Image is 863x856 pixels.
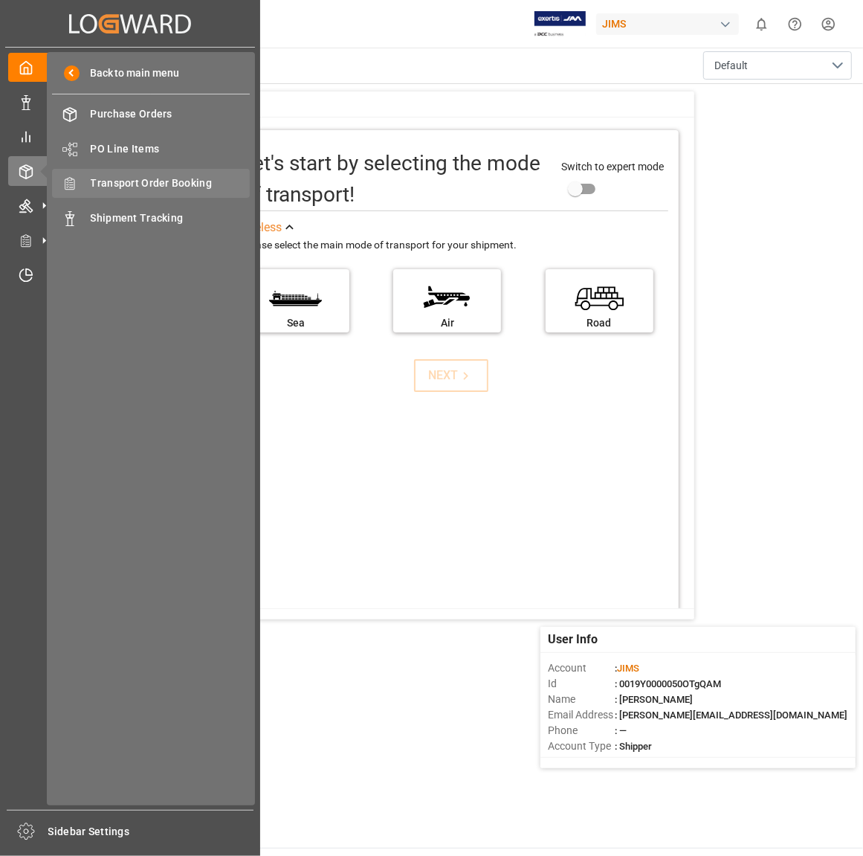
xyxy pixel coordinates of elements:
[617,663,639,674] span: JIMS
[615,678,721,689] span: : 0019Y0000050OTgQAM
[80,65,180,81] span: Back to main menu
[596,10,745,38] button: JIMS
[52,169,250,198] a: Transport Order Booking
[714,58,748,74] span: Default
[553,315,646,331] div: Road
[91,176,251,191] span: Transport Order Booking
[401,315,494,331] div: Air
[242,148,546,210] div: Let's start by selecting the mode of transport!
[52,203,250,232] a: Shipment Tracking
[242,219,282,236] div: See less
[91,106,251,122] span: Purchase Orders
[52,100,250,129] a: Purchase Orders
[548,738,615,754] span: Account Type
[8,260,252,289] a: Timeslot Management V2
[548,692,615,707] span: Name
[8,53,252,82] a: My Cockpit
[703,51,852,80] button: open menu
[91,141,251,157] span: PO Line Items
[414,359,488,392] button: NEXT
[615,725,627,736] span: : —
[548,631,598,649] span: User Info
[561,161,664,173] span: Switch to expert mode
[548,707,615,723] span: Email Address
[8,122,252,151] a: My Reports
[242,236,668,254] div: Please select the main mode of transport for your shipment.
[91,210,251,226] span: Shipment Tracking
[778,7,812,41] button: Help Center
[615,709,847,721] span: : [PERSON_NAME][EMAIL_ADDRESS][DOMAIN_NAME]
[548,723,615,738] span: Phone
[745,7,778,41] button: show 0 new notifications
[52,134,250,163] a: PO Line Items
[534,11,586,37] img: Exertis%20JAM%20-%20Email%20Logo.jpg_1722504956.jpg
[249,315,342,331] div: Sea
[48,824,254,840] span: Sidebar Settings
[548,676,615,692] span: Id
[615,694,693,705] span: : [PERSON_NAME]
[615,741,652,752] span: : Shipper
[615,663,639,674] span: :
[428,367,473,384] div: NEXT
[548,660,615,676] span: Account
[596,13,739,35] div: JIMS
[8,87,252,116] a: Data Management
